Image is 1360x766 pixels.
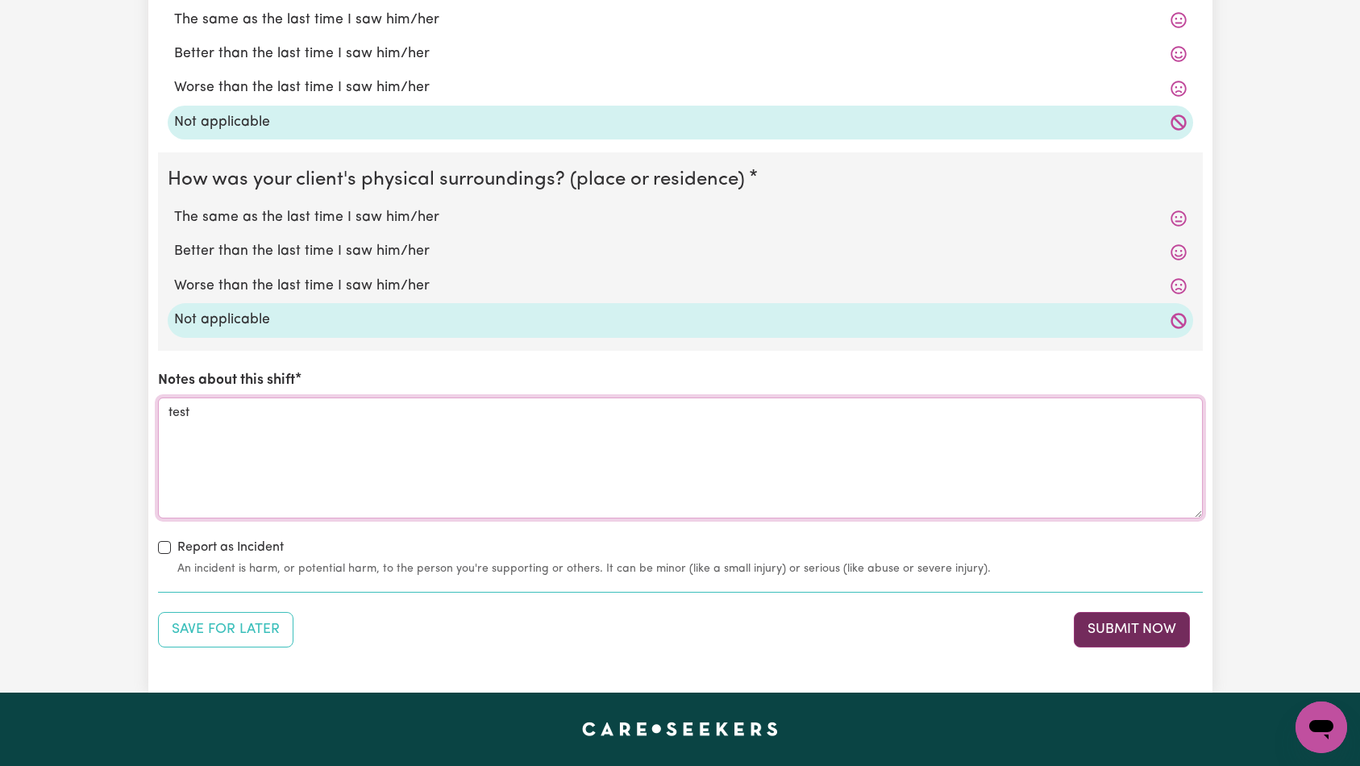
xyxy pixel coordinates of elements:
[174,112,1187,133] label: Not applicable
[582,722,778,735] a: Careseekers home page
[174,77,1187,98] label: Worse than the last time I saw him/her
[174,10,1187,31] label: The same as the last time I saw him/her
[158,612,293,647] button: Save your job report
[174,310,1187,331] label: Not applicable
[1296,701,1347,753] iframe: Button to launch messaging window
[174,207,1187,228] label: The same as the last time I saw him/her
[174,241,1187,262] label: Better than the last time I saw him/her
[1074,612,1190,647] button: Submit your job report
[158,370,295,391] label: Notes about this shift
[174,276,1187,297] label: Worse than the last time I saw him/her
[168,165,751,194] legend: How was your client's physical surroundings? (place or residence)
[177,538,284,557] label: Report as Incident
[174,44,1187,65] label: Better than the last time I saw him/her
[158,398,1203,518] textarea: test
[177,560,1203,577] small: An incident is harm, or potential harm, to the person you're supporting or others. It can be mino...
